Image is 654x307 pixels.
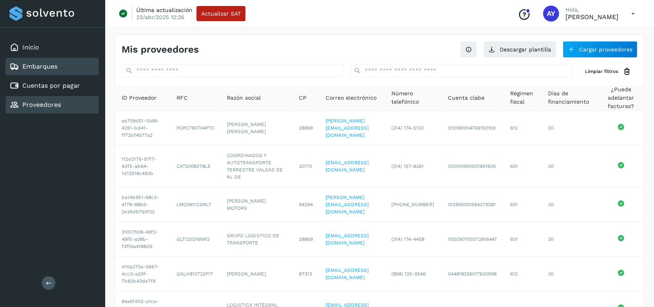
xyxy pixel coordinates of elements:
span: Correo electrónico [326,94,377,102]
td: 030010900031851605 [442,146,504,187]
td: 012905001564279281 [442,187,504,222]
button: Cargar proveedores [563,41,638,58]
a: Inicio [22,43,39,51]
td: 612 [504,111,542,146]
h4: Mis proveedores [122,44,199,55]
td: 94294 [293,187,319,222]
td: 044818256017630588 [442,257,504,291]
span: (868) 125-9546 [391,271,426,277]
span: RFC [177,94,188,102]
p: Última actualización [136,6,192,14]
span: Actualizar SAT [201,11,241,16]
div: Embarques [6,58,99,75]
p: Hola, [566,6,619,13]
td: GRUPO LOGISTICO DE TRANSPORTE [220,222,293,257]
span: Régimen fiscal [510,89,535,106]
td: 87313 [293,257,319,291]
td: COORDINADOS Y AUTOTRANSPORTE TERRESTRE VALSAS DE RL DE [220,146,293,187]
span: CP [299,94,306,102]
span: (314) 157-8361 [391,163,424,169]
button: Descargar plantilla [483,41,556,58]
a: Embarques [22,63,57,70]
td: 28869 [293,222,319,257]
td: 601 [504,146,542,187]
p: Andrea Yamilet Hernández [566,13,619,21]
td: 012090004766150159 [442,111,504,146]
td: 31007508-49f2-49f5-a08b-f3ffda4188d9 [115,222,170,257]
td: [PERSON_NAME] MOTORS [220,187,293,222]
span: Limpiar filtros [585,68,618,75]
td: 30 [542,187,598,222]
a: [EMAIL_ADDRESS][DOMAIN_NAME] [326,160,369,173]
div: Cuentas por pagar [6,77,99,94]
span: (314) 174-5130 [391,125,424,131]
td: LMO061122ML7 [170,187,220,222]
td: 002090700372816447 [442,222,504,257]
span: Cuenta clabe [448,94,485,102]
a: [PERSON_NAME][EMAIL_ADDRESS][DOMAIN_NAME] [326,195,369,215]
td: ee709d51-10d8-4251-bd41-ff72bf4b77a2 [115,111,170,146]
td: 30 [542,111,598,146]
td: 20170 [293,146,319,187]
p: 23/abr/2025 12:26 [136,14,185,21]
a: Cuentas por pagar [22,82,80,89]
td: 112e3176-97f7-4df5-ab64-1d13518c483b [115,146,170,187]
a: [EMAIL_ADDRESS][DOMAIN_NAME] [326,268,369,280]
div: Proveedores [6,96,99,114]
a: [PERSON_NAME][EMAIL_ADDRESS][DOMAIN_NAME] [326,118,369,138]
td: [PERSON_NAME] [220,257,293,291]
td: POPC790704PT0 [170,111,220,146]
span: ¿Puede adelantar facturas? [605,85,638,110]
div: Inicio [6,39,99,56]
span: Días de financiamiento [548,89,592,106]
a: Proveedores [22,101,61,108]
span: ID Proveedor [122,94,157,102]
td: 612 [504,257,542,291]
td: GLT120216NR2 [170,222,220,257]
td: GALH810722FI7 [170,257,220,291]
td: 30 [542,146,598,187]
span: [PHONE_NUMBER] [391,202,434,207]
td: 601 [504,222,542,257]
td: [PERSON_NAME] [PERSON_NAME] [220,111,293,146]
td: 30 [542,257,598,291]
span: Razón social [227,94,261,102]
td: 28869 [293,111,319,146]
td: ba14b951-68c2-4178-88b9-2e26db760f22 [115,187,170,222]
a: [EMAIL_ADDRESS][DOMAIN_NAME] [326,233,369,246]
button: Limpiar filtros [579,64,638,79]
td: d10a370a-5667-4cc3-a20f-7b83b43de7f9 [115,257,170,291]
td: 601 [504,187,542,222]
span: (314) 174-4458 [391,236,424,242]
td: 30 [542,222,598,257]
td: CAT2008278L5 [170,146,220,187]
span: Número telefónico [391,89,435,106]
button: Actualizar SAT [196,6,245,21]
